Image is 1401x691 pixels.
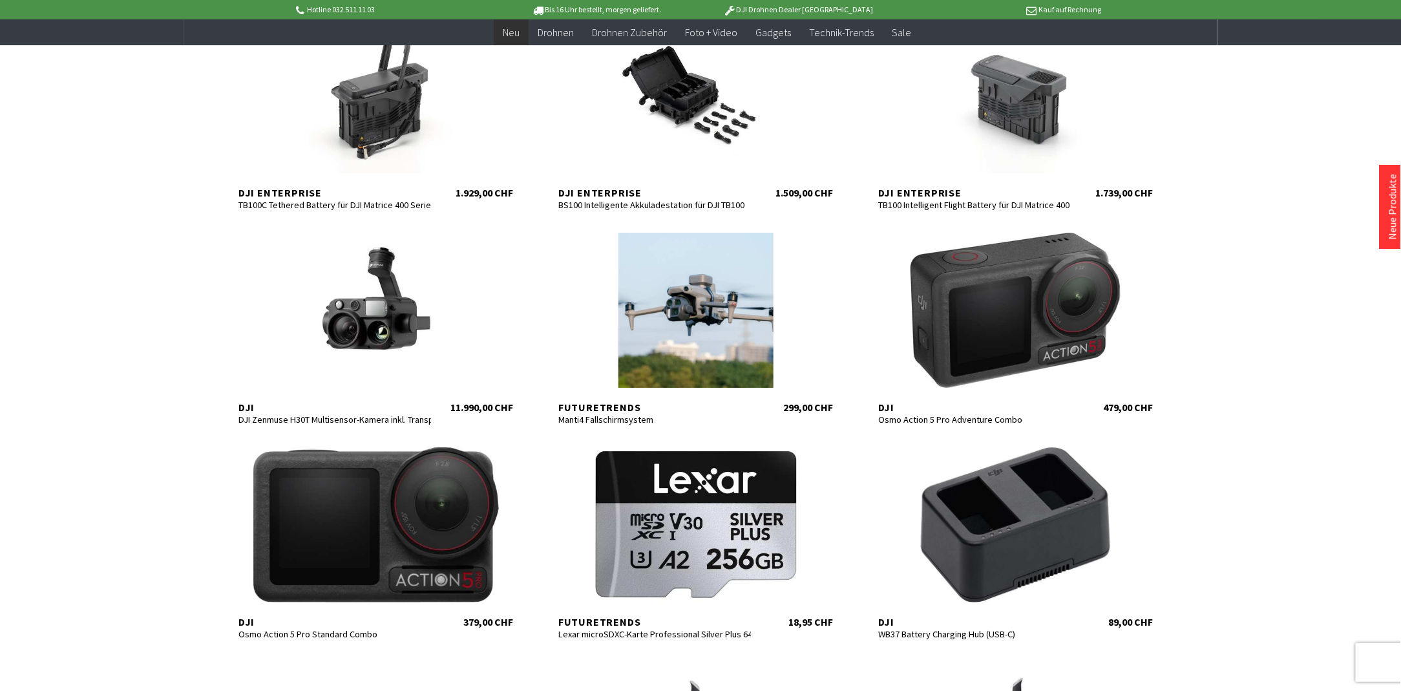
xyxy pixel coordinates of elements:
[878,199,1071,211] div: TB100 Intelligent Flight Battery für DJI Matrice 400 Serie
[226,447,526,628] a: DJI Osmo Action 5 Pro Standard Combo 379,00 CHF
[878,186,1071,199] div: DJI Enterprise
[583,19,676,46] a: Drohnen Zubehör
[1103,401,1153,414] div: 479,00 CHF
[892,26,911,39] span: Sale
[503,26,520,39] span: Neu
[456,186,513,199] div: 1.929,00 CHF
[545,18,846,199] a: DJI Enterprise BS100 Intelligente Akkuladestation für DJI TB100 1.509,00 CHF
[883,19,920,46] a: Sale
[878,414,1071,425] div: Osmo Action 5 Pro Adventure Combo
[238,186,431,199] div: DJI Enterprise
[558,628,751,640] div: Lexar microSDXC-Karte Professional Silver Plus 64 GB bis 256 GB
[558,199,751,211] div: BS100 Intelligente Akkuladestation für DJI TB100
[545,447,846,628] a: Futuretrends Lexar microSDXC-Karte Professional Silver Plus 64 GB bis 256 GB 18,95 CHF
[878,401,1071,414] div: DJI
[592,26,667,39] span: Drohnen Zubehör
[755,26,791,39] span: Gadgets
[538,26,574,39] span: Drohnen
[558,414,751,425] div: Manti4 Fallschirmsystem
[788,615,833,628] div: 18,95 CHF
[293,2,495,17] p: Hotline 032 511 11 03
[226,233,526,414] a: DJI DJI Zenmuse H30T Multisensor-Kamera inkl. Transportkoffer für Matrice 300/350 RTK 11.990,00 CHF
[865,447,1166,628] a: DJI WB37 Battery Charging Hub (USB-C) 89,00 CHF
[878,628,1071,640] div: WB37 Battery Charging Hub (USB-C)
[238,628,431,640] div: Osmo Action 5 Pro Standard Combo
[545,233,846,414] a: Futuretrends Manti4 Fallschirmsystem 299,00 CHF
[865,233,1166,414] a: DJI Osmo Action 5 Pro Adventure Combo 479,00 CHF
[1108,615,1153,628] div: 89,00 CHF
[558,401,751,414] div: Futuretrends
[775,186,833,199] div: 1.509,00 CHF
[494,19,529,46] a: Neu
[558,615,751,628] div: Futuretrends
[809,26,874,39] span: Technik-Trends
[1386,174,1399,240] a: Neue Produkte
[529,19,583,46] a: Drohnen
[463,615,513,628] div: 379,00 CHF
[746,19,800,46] a: Gadgets
[685,26,737,39] span: Foto + Video
[496,2,697,17] p: Bis 16 Uhr bestellt, morgen geliefert.
[558,186,751,199] div: DJI Enterprise
[450,401,513,414] div: 11.990,00 CHF
[238,401,431,414] div: DJI
[238,615,431,628] div: DJI
[800,19,883,46] a: Technik-Trends
[878,615,1071,628] div: DJI
[238,199,431,211] div: TB100C Tethered Battery für DJI Matrice 400 Serie
[676,19,746,46] a: Foto + Video
[238,414,431,425] div: DJI Zenmuse H30T Multisensor-Kamera inkl. Transportkoffer für Matrice 300/350 RTK
[226,18,526,199] a: DJI Enterprise TB100C Tethered Battery für DJI Matrice 400 Serie 1.929,00 CHF
[865,18,1166,199] a: DJI Enterprise TB100 Intelligent Flight Battery für DJI Matrice 400 Serie 1.739,00 CHF
[1095,186,1153,199] div: 1.739,00 CHF
[900,2,1101,17] p: Kauf auf Rechnung
[783,401,833,414] div: 299,00 CHF
[697,2,899,17] p: DJI Drohnen Dealer [GEOGRAPHIC_DATA]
